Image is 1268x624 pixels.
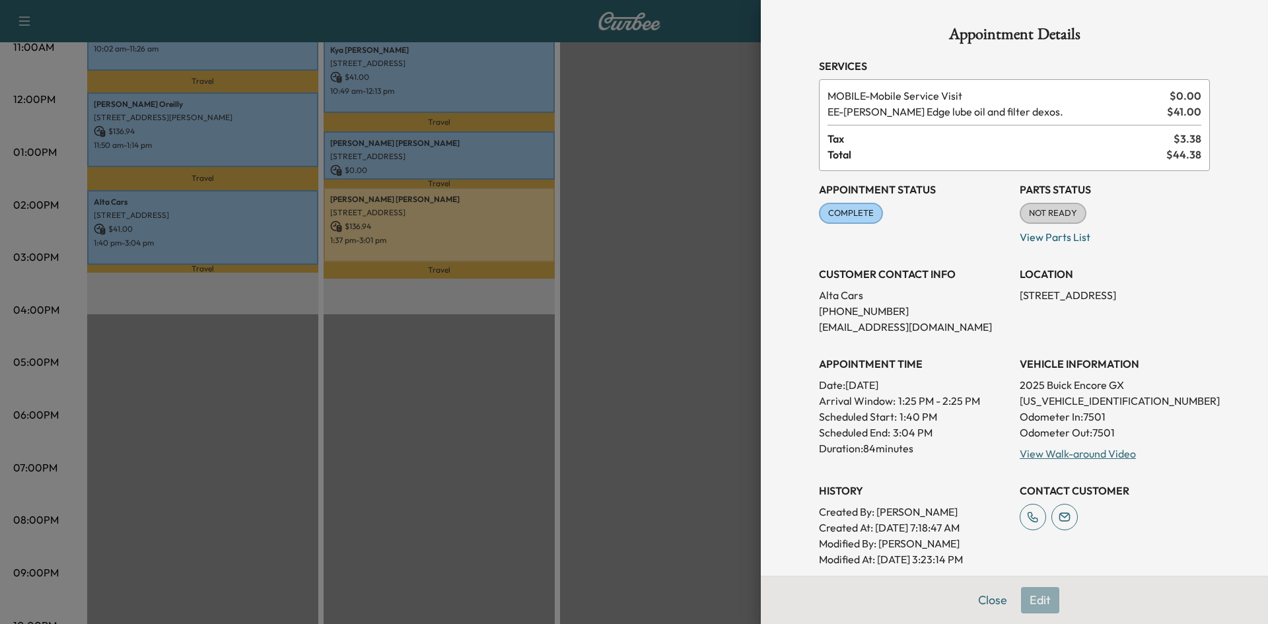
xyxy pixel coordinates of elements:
p: 3:04 PM [893,425,933,440]
p: Modified At : [DATE] 3:23:14 PM [819,551,1009,567]
p: Created By : [PERSON_NAME] [819,504,1009,520]
span: Tax [828,131,1174,147]
p: [STREET_ADDRESS] [1020,287,1210,303]
h3: Appointment Status [819,182,1009,197]
span: $ 41.00 [1167,104,1201,120]
span: Total [828,147,1166,162]
span: NOT READY [1021,207,1085,220]
span: $ 0.00 [1170,88,1201,104]
p: Modified By : [PERSON_NAME] [819,536,1009,551]
h3: VEHICLE INFORMATION [1020,356,1210,372]
p: 1:40 PM [899,409,937,425]
p: Arrival Window: [819,393,1009,409]
p: Alta Cars [819,287,1009,303]
p: [PHONE_NUMBER] [819,303,1009,319]
span: $ 3.38 [1174,131,1201,147]
button: Close [969,587,1016,613]
h3: Parts Status [1020,182,1210,197]
p: Scheduled End: [819,425,890,440]
h3: CUSTOMER CONTACT INFO [819,266,1009,282]
h3: History [819,483,1009,499]
h3: LOCATION [1020,266,1210,282]
span: Ewing Edge lube oil and filter dexos. [828,104,1162,120]
h1: Appointment Details [819,26,1210,48]
p: Duration: 84 minutes [819,440,1009,456]
p: Date: [DATE] [819,377,1009,393]
p: Odometer In: 7501 [1020,409,1210,425]
p: Scheduled Start: [819,409,897,425]
p: Odometer Out: 7501 [1020,425,1210,440]
p: View Parts List [1020,224,1210,245]
span: 1:25 PM - 2:25 PM [898,393,980,409]
h3: APPOINTMENT TIME [819,356,1009,372]
p: 2025 Buick Encore GX [1020,377,1210,393]
span: $ 44.38 [1166,147,1201,162]
span: Mobile Service Visit [828,88,1164,104]
p: Created At : [DATE] 7:18:47 AM [819,520,1009,536]
h3: CONTACT CUSTOMER [1020,483,1210,499]
span: COMPLETE [820,207,882,220]
a: View Walk-around Video [1020,447,1136,460]
h3: Services [819,58,1210,74]
p: [US_VEHICLE_IDENTIFICATION_NUMBER] [1020,393,1210,409]
p: [EMAIL_ADDRESS][DOMAIN_NAME] [819,319,1009,335]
